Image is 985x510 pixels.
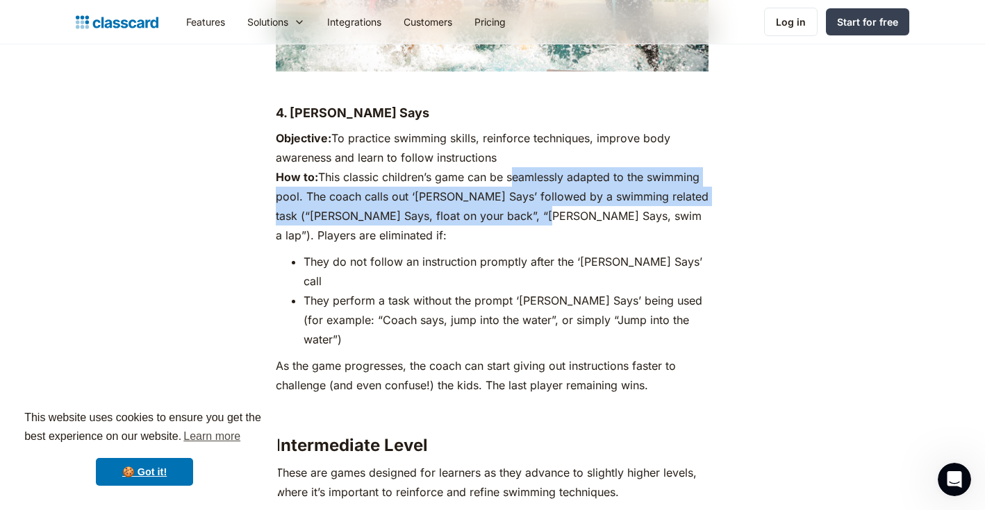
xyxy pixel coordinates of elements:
a: Integrations [316,6,392,37]
a: Pricing [463,6,517,37]
p: These are games designed for learners as they advance to slightly higher levels, where it’s impor... [276,463,709,502]
a: Features [175,6,236,37]
li: They perform a task without the prompt ‘[PERSON_NAME] Says’ being used (for example: “Coach says,... [304,291,709,349]
h4: 4. [PERSON_NAME] Says [276,105,709,121]
div: cookieconsent [11,396,278,499]
a: Customers [392,6,463,37]
a: Start for free [826,8,909,35]
p: To practice swimming skills, reinforce techniques, improve body awareness and learn to follow ins... [276,128,709,245]
strong: Objective: [276,131,331,145]
p: As the game progresses, the coach can start giving out instructions faster to challenge (and even... [276,356,709,395]
span: This website uses cookies to ensure you get the best experience on our website. [24,409,265,447]
div: Solutions [236,6,316,37]
p: ‍ [276,78,709,98]
div: Start for free [837,15,898,29]
strong: Intermediate Level [276,435,428,455]
a: home [76,12,158,32]
div: Log in [776,15,806,29]
a: dismiss cookie message [96,458,193,486]
div: Solutions [247,15,288,29]
a: Log in [764,8,818,36]
a: learn more about cookies [181,426,242,447]
iframe: Intercom live chat [938,463,971,496]
li: They do not follow an instruction promptly after the ‘[PERSON_NAME] Says’ call [304,252,709,291]
strong: How to: [276,170,318,184]
p: ‍ [276,402,709,421]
